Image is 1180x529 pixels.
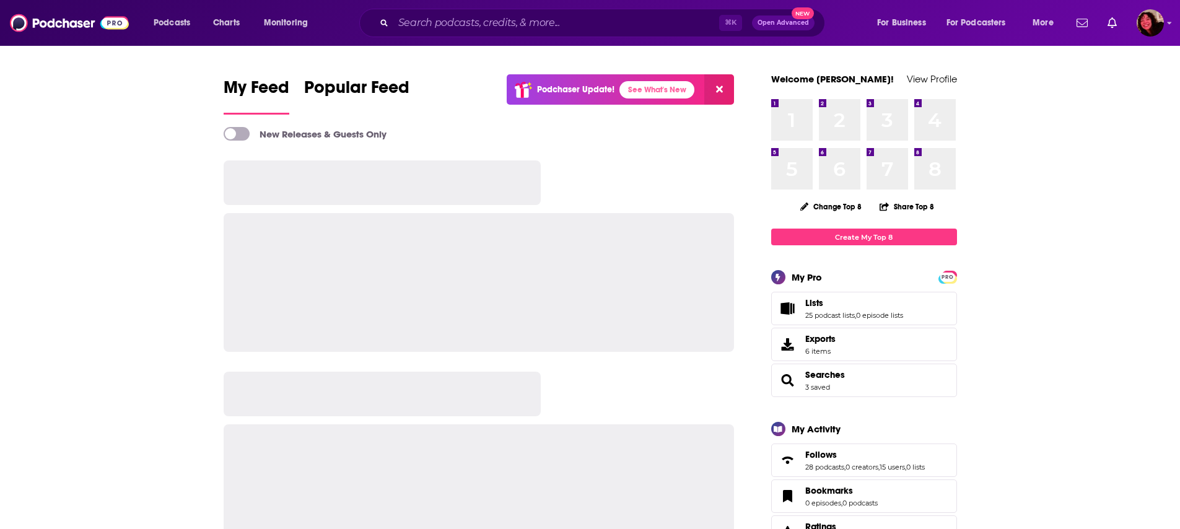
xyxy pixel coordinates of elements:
a: Follows [805,449,925,460]
span: PRO [940,273,955,282]
div: My Activity [792,423,841,435]
button: Show profile menu [1137,9,1164,37]
span: For Podcasters [946,14,1006,32]
a: Lists [776,300,800,317]
button: Change Top 8 [793,199,870,214]
button: Open AdvancedNew [752,15,815,30]
a: Popular Feed [304,77,409,115]
span: Exports [776,336,800,353]
a: 3 saved [805,383,830,391]
button: Share Top 8 [879,195,935,219]
span: My Feed [224,77,289,105]
a: Bookmarks [776,487,800,505]
div: My Pro [792,271,822,283]
a: 28 podcasts [805,463,844,471]
a: My Feed [224,77,289,115]
span: Bookmarks [805,485,853,496]
span: Lists [771,292,957,325]
span: Lists [805,297,823,308]
span: Exports [805,333,836,344]
span: , [878,463,880,471]
span: Monitoring [264,14,308,32]
a: 0 creators [846,463,878,471]
a: Show notifications dropdown [1072,12,1093,33]
div: Search podcasts, credits, & more... [371,9,837,37]
a: Show notifications dropdown [1103,12,1122,33]
span: 6 items [805,347,836,356]
button: open menu [255,13,324,33]
a: Create My Top 8 [771,229,957,245]
span: For Business [877,14,926,32]
button: open menu [145,13,206,33]
span: Popular Feed [304,77,409,105]
a: 0 episodes [805,499,841,507]
input: Search podcasts, credits, & more... [393,13,719,33]
a: 0 podcasts [842,499,878,507]
span: ⌘ K [719,15,742,31]
a: Searches [776,372,800,389]
a: 0 episode lists [856,311,903,320]
a: 15 users [880,463,905,471]
span: More [1033,14,1054,32]
p: Podchaser Update! [537,84,614,95]
a: 25 podcast lists [805,311,855,320]
img: User Profile [1137,9,1164,37]
a: Charts [205,13,247,33]
a: 0 lists [906,463,925,471]
span: , [905,463,906,471]
img: Podchaser - Follow, Share and Rate Podcasts [10,11,129,35]
a: Searches [805,369,845,380]
a: Exports [771,328,957,361]
a: View Profile [907,73,957,85]
a: PRO [940,272,955,281]
span: Searches [771,364,957,397]
span: Podcasts [154,14,190,32]
span: Bookmarks [771,479,957,513]
a: Welcome [PERSON_NAME]! [771,73,894,85]
span: Open Advanced [758,20,809,26]
span: Follows [771,444,957,477]
button: open menu [938,13,1024,33]
span: , [855,311,856,320]
a: Lists [805,297,903,308]
button: open menu [868,13,942,33]
span: , [844,463,846,471]
span: New [792,7,814,19]
span: , [841,499,842,507]
a: Bookmarks [805,485,878,496]
a: See What's New [619,81,694,98]
a: Follows [776,452,800,469]
span: Follows [805,449,837,460]
span: Charts [213,14,240,32]
span: Logged in as Kathryn-Musilek [1137,9,1164,37]
button: open menu [1024,13,1069,33]
a: New Releases & Guests Only [224,127,387,141]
